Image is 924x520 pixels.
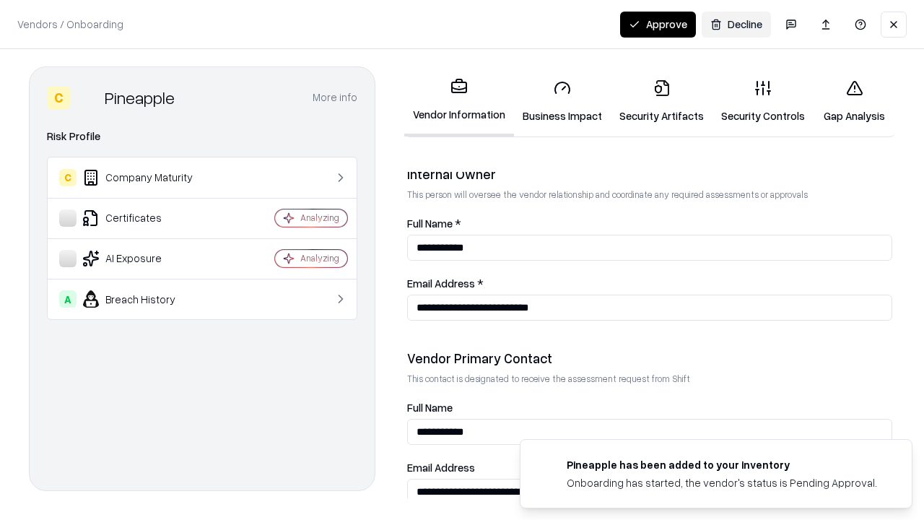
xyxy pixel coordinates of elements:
[620,12,696,38] button: Approve
[407,188,892,201] p: This person will oversee the vendor relationship and coordinate any required assessments or appro...
[17,17,123,32] p: Vendors / Onboarding
[313,84,357,110] button: More info
[59,290,77,308] div: A
[567,475,877,490] div: Onboarding has started, the vendor's status is Pending Approval.
[407,350,892,367] div: Vendor Primary Contact
[712,68,814,135] a: Security Controls
[59,290,232,308] div: Breach History
[538,457,555,474] img: pineappleenergy.com
[567,457,877,472] div: Pineapple has been added to your inventory
[404,66,514,136] a: Vendor Information
[611,68,712,135] a: Security Artifacts
[407,165,892,183] div: Internal Owner
[300,252,339,264] div: Analyzing
[407,278,892,289] label: Email Address *
[47,128,357,145] div: Risk Profile
[407,373,892,385] p: This contact is designated to receive the assessment request from Shift
[105,86,175,109] div: Pineapple
[59,250,232,267] div: AI Exposure
[59,169,77,186] div: C
[300,212,339,224] div: Analyzing
[407,402,892,413] label: Full Name
[702,12,771,38] button: Decline
[76,86,99,109] img: Pineapple
[59,169,232,186] div: Company Maturity
[514,68,611,135] a: Business Impact
[407,218,892,229] label: Full Name *
[407,462,892,473] label: Email Address
[59,209,232,227] div: Certificates
[47,86,70,109] div: C
[814,68,895,135] a: Gap Analysis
